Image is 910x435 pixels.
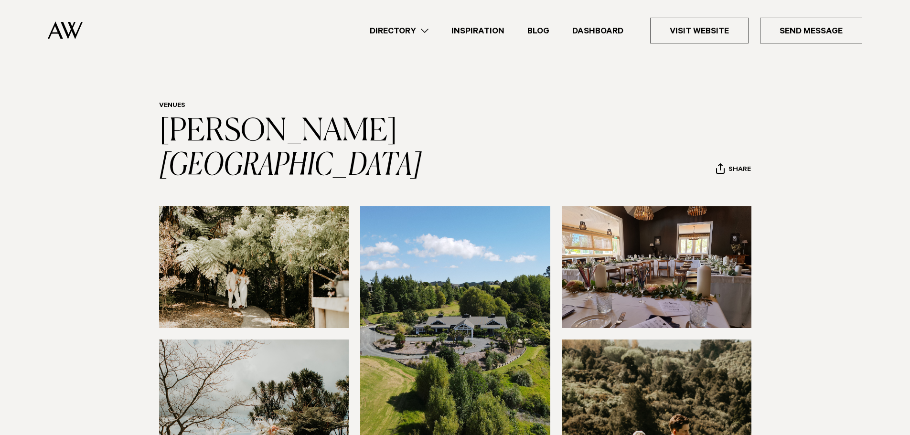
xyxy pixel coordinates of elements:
[159,102,185,110] a: Venues
[358,24,440,37] a: Directory
[48,21,83,39] img: Auckland Weddings Logo
[159,117,422,181] a: [PERSON_NAME][GEOGRAPHIC_DATA]
[716,163,751,177] button: Share
[516,24,561,37] a: Blog
[650,18,749,43] a: Visit Website
[561,24,635,37] a: Dashboard
[760,18,862,43] a: Send Message
[728,166,751,175] span: Share
[440,24,516,37] a: Inspiration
